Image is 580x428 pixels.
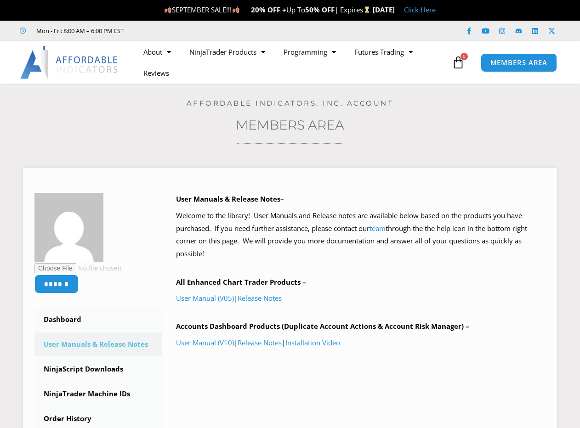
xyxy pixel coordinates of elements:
a: Reviews [134,62,178,84]
a: Release Notes [238,338,282,347]
a: Affordable Indicators, Inc. Account [187,99,394,107]
span: Mon - Fri: 8:00 AM – 6:00 PM EST [34,25,124,36]
strong: 20% OFF + [251,5,286,14]
span: MEMBERS AREA [490,59,548,66]
a: Members Area [236,117,344,133]
a: NinjaTrader Machine IDs [34,382,162,406]
span: 0 [461,53,468,60]
a: User Manuals & Release Notes [34,332,162,356]
strong: [DATE] [373,5,395,14]
img: ⌛ [364,6,370,13]
img: LogoAI | Affordable Indicators – NinjaTrader [20,46,119,79]
b: All Enhanced Chart Trader Products – [176,277,306,287]
a: Futures Trading [345,41,422,62]
span: SEPTEMBER SALE!!! Up To | Expires [164,5,372,14]
a: 0 [438,49,478,76]
nav: Menu [134,41,449,84]
a: Programming [274,41,345,62]
a: About [134,41,180,62]
a: Dashboard [34,308,162,332]
p: | [176,292,546,305]
p: Welcome to the library! User Manuals and Release notes are available below based on the products ... [176,209,546,260]
a: team [370,224,386,233]
a: MEMBERS AREA [481,53,557,72]
a: Click Here [404,5,436,14]
b: User Manuals & Release Notes– [176,194,284,203]
p: | | [176,337,546,349]
a: Release Notes [238,293,282,303]
b: Accounts Dashboard Products (Duplicate Account Actions & Account Risk Manager) – [176,321,469,331]
img: bceaeecdb6063ddf573502f5e3150aef5882ba2f9c03f0b61fbdbf8474a4e9dc [34,193,103,262]
a: NinjaTrader Products [180,41,274,62]
a: User Manual (V10) [176,338,234,347]
img: 🍂 [233,6,239,13]
a: Installation Video [285,338,340,347]
a: NinjaScript Downloads [34,357,162,381]
a: User Manual (V05) [176,293,234,303]
iframe: Customer reviews powered by Trustpilot [136,26,274,35]
strong: 50% OFF [305,5,335,14]
img: 🍂 [165,6,171,13]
